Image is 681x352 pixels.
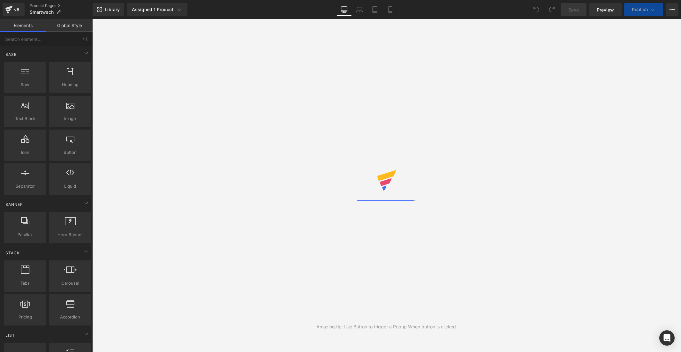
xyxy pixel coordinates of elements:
[46,19,93,32] a: Global Style
[30,3,93,8] a: Product Pages
[51,280,89,287] span: Carousel
[6,280,44,287] span: Tabs
[13,5,21,14] div: v6
[624,3,663,16] button: Publish
[6,314,44,320] span: Pricing
[337,3,352,16] a: Desktop
[51,115,89,122] span: Image
[6,231,44,238] span: Parallax
[105,7,120,12] span: Library
[597,6,614,13] span: Preview
[659,330,675,346] div: Open Intercom Messenger
[51,149,89,156] span: Button
[5,250,20,256] span: Stack
[352,3,367,16] a: Laptop
[316,323,457,330] div: Amazing tip: Use Button to trigger a Popup When button is clicked.
[545,3,558,16] button: Redo
[589,3,622,16] a: Preview
[51,81,89,88] span: Heading
[367,3,382,16] a: Tablet
[51,314,89,320] span: Accordion
[30,10,54,15] span: Smartwach
[51,183,89,190] span: Liquid
[530,3,543,16] button: Undo
[6,149,44,156] span: Icon
[5,201,24,207] span: Banner
[382,3,398,16] a: Mobile
[632,7,648,12] span: Publish
[5,332,16,338] span: List
[568,6,579,13] span: Save
[5,51,17,57] span: Base
[132,6,182,13] div: Assigned 1 Product
[93,3,124,16] a: New Library
[6,183,44,190] span: Separator
[6,81,44,88] span: Row
[51,231,89,238] span: Hero Banner
[666,3,678,16] button: More
[3,3,25,16] a: v6
[6,115,44,122] span: Text Block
